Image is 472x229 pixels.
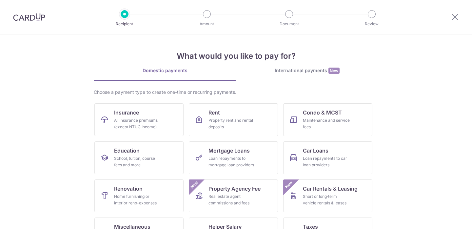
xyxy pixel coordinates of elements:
[208,117,256,130] div: Property rent and rental deposits
[114,117,161,130] div: All insurance premiums (except NTUC Income)
[114,155,161,168] div: School, tuition, course fees and more
[303,117,350,130] div: Maintenance and service fees
[265,21,313,27] p: Document
[94,141,184,174] a: EducationSchool, tuition, course fees and more
[208,193,256,206] div: Real estate agent commissions and fees
[94,89,378,95] div: Choose a payment type to create one-time or recurring payments.
[284,179,294,190] span: New
[114,147,140,155] span: Education
[208,155,256,168] div: Loan repayments to mortgage loan providers
[114,193,161,206] div: Home furnishing or interior reno-expenses
[114,185,143,193] span: Renovation
[208,185,261,193] span: Property Agency Fee
[94,67,236,74] div: Domestic payments
[283,103,372,136] a: Condo & MCSTMaintenance and service fees
[94,50,378,62] h4: What would you like to pay for?
[208,147,250,155] span: Mortgage Loans
[189,103,278,136] a: RentProperty rent and rental deposits
[283,141,372,174] a: Car LoansLoan repayments to car loan providers
[303,109,342,116] span: Condo & MCST
[189,179,278,212] a: Property Agency FeeReal estate agent commissions and feesNew
[236,67,378,74] div: International payments
[114,109,139,116] span: Insurance
[13,13,45,21] img: CardUp
[283,179,372,212] a: Car Rentals & LeasingShort or long‑term vehicle rentals & leasesNew
[303,185,358,193] span: Car Rentals & Leasing
[183,21,231,27] p: Amount
[328,68,340,74] span: New
[303,147,328,155] span: Car Loans
[347,21,396,27] p: Review
[208,109,220,116] span: Rent
[189,141,278,174] a: Mortgage LoansLoan repayments to mortgage loan providers
[94,179,184,212] a: RenovationHome furnishing or interior reno-expenses
[189,179,200,190] span: New
[303,155,350,168] div: Loan repayments to car loan providers
[303,193,350,206] div: Short or long‑term vehicle rentals & leases
[100,21,149,27] p: Recipient
[94,103,184,136] a: InsuranceAll insurance premiums (except NTUC Income)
